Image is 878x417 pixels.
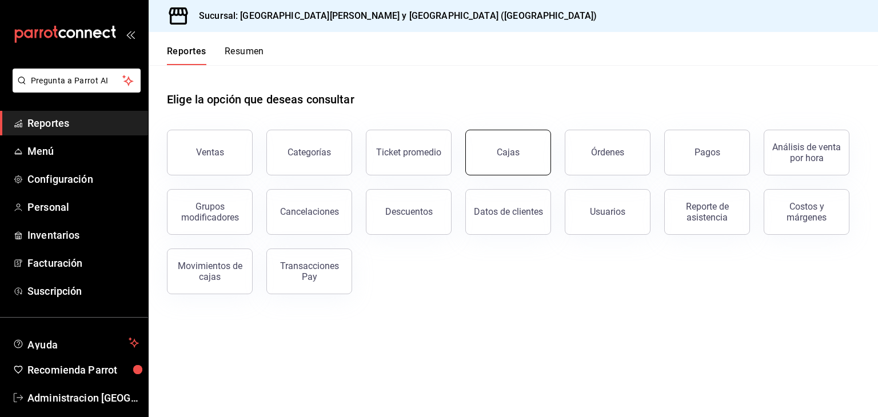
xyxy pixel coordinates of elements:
div: Movimientos de cajas [174,260,245,282]
button: Ticket promedio [366,130,452,175]
div: Pagos [695,147,720,158]
button: Usuarios [565,189,650,235]
button: Resumen [225,46,264,65]
div: Cajas [497,146,520,159]
span: Reportes [27,115,139,131]
div: navigation tabs [167,46,264,65]
button: Movimientos de cajas [167,248,253,294]
div: Categorías [288,147,331,158]
button: Costos y márgenes [764,189,849,235]
span: Ayuda [27,336,124,350]
button: Pagos [664,130,750,175]
button: Cancelaciones [266,189,352,235]
button: Reportes [167,46,206,65]
button: Órdenes [565,130,650,175]
span: Suscripción [27,283,139,299]
span: Administracion [GEOGRAPHIC_DATA][PERSON_NAME] [27,390,139,406]
span: Personal [27,199,139,215]
button: Descuentos [366,189,452,235]
button: Transacciones Pay [266,248,352,294]
div: Datos de clientes [474,206,543,217]
div: Órdenes [591,147,624,158]
span: Configuración [27,171,139,187]
a: Pregunta a Parrot AI [8,83,141,95]
span: Menú [27,143,139,159]
h1: Elige la opción que deseas consultar [167,91,354,108]
button: open_drawer_menu [126,30,135,39]
span: Recomienda Parrot [27,362,139,378]
div: Análisis de venta por hora [771,142,842,163]
div: Usuarios [590,206,625,217]
button: Ventas [167,130,253,175]
div: Costos y márgenes [771,201,842,223]
div: Cancelaciones [280,206,339,217]
button: Datos de clientes [465,189,551,235]
a: Cajas [465,130,551,175]
div: Ventas [196,147,224,158]
button: Pregunta a Parrot AI [13,69,141,93]
div: Transacciones Pay [274,260,345,282]
span: Inventarios [27,227,139,243]
button: Categorías [266,130,352,175]
div: Reporte de asistencia [672,201,743,223]
button: Grupos modificadores [167,189,253,235]
button: Análisis de venta por hora [764,130,849,175]
h3: Sucursal: [GEOGRAPHIC_DATA][PERSON_NAME] y [GEOGRAPHIC_DATA] ([GEOGRAPHIC_DATA]) [190,9,597,23]
button: Reporte de asistencia [664,189,750,235]
div: Ticket promedio [376,147,441,158]
span: Pregunta a Parrot AI [31,75,123,87]
div: Descuentos [385,206,433,217]
div: Grupos modificadores [174,201,245,223]
span: Facturación [27,255,139,271]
